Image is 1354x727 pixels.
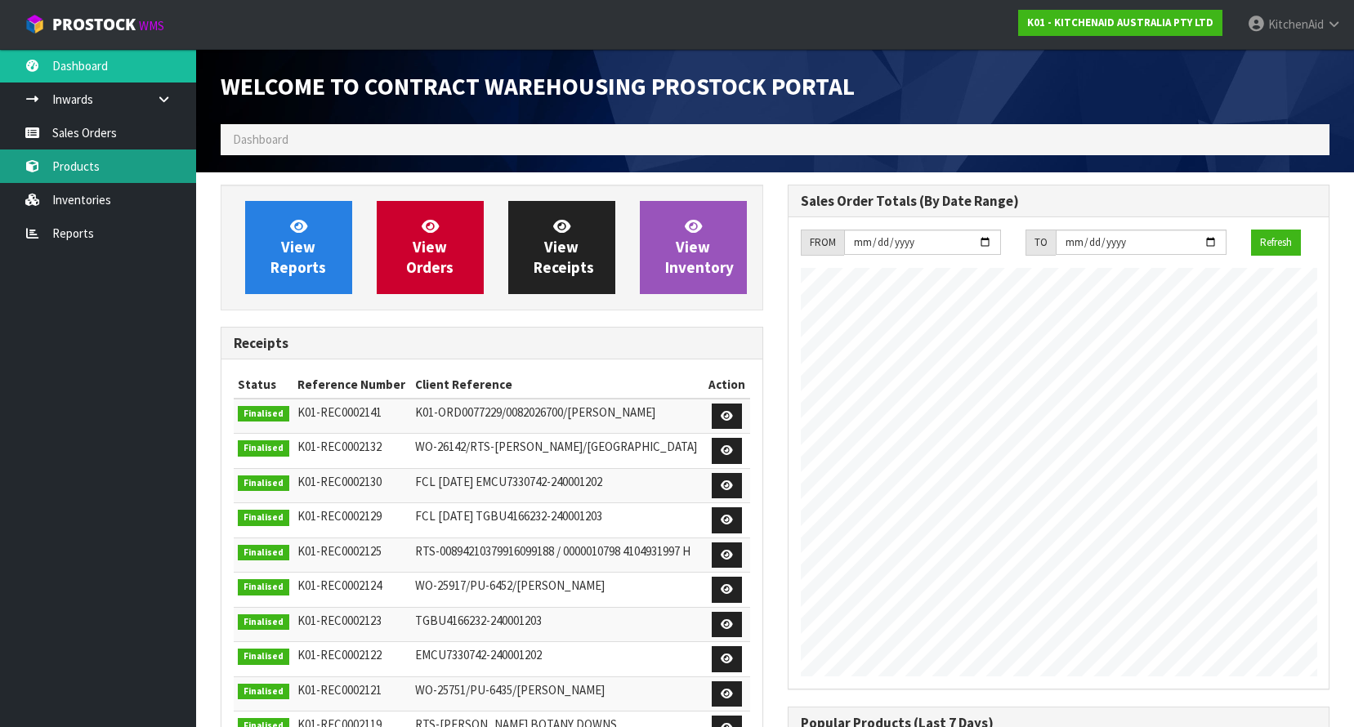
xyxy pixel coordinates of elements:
span: FCL [DATE] TGBU4166232-240001203 [415,508,602,524]
a: ViewOrders [377,201,484,294]
span: View Receipts [534,216,594,278]
a: ViewReports [245,201,352,294]
span: Finalised [238,510,289,526]
button: Refresh [1251,230,1301,256]
span: K01-REC0002122 [297,647,382,662]
span: Finalised [238,545,289,561]
img: cube-alt.png [25,14,45,34]
span: K01-REC0002124 [297,578,382,593]
span: View Orders [406,216,454,278]
span: View Inventory [665,216,734,278]
h3: Receipts [234,336,750,351]
th: Status [234,372,293,398]
div: FROM [801,230,844,256]
span: KitchenAid [1268,16,1324,32]
h3: Sales Order Totals (By Date Range) [801,194,1317,209]
div: TO [1026,230,1056,256]
th: Reference Number [293,372,411,398]
th: Client Reference [411,372,704,398]
span: Finalised [238,475,289,492]
span: FCL [DATE] EMCU7330742-240001202 [415,474,602,489]
th: Action [704,372,750,398]
span: K01-ORD0077229/0082026700/[PERSON_NAME] [415,404,655,420]
span: Finalised [238,440,289,457]
span: WO-25917/PU-6452/[PERSON_NAME] [415,578,605,593]
span: Finalised [238,406,289,422]
span: K01-REC0002129 [297,508,382,524]
span: TGBU4166232-240001203 [415,613,542,628]
span: ProStock [52,14,136,35]
span: Finalised [238,614,289,631]
span: K01-REC0002121 [297,682,382,698]
a: ViewInventory [640,201,747,294]
a: ViewReceipts [508,201,615,294]
span: Finalised [238,684,289,700]
span: Finalised [238,579,289,595]
span: K01-REC0002123 [297,613,382,628]
span: Dashboard [233,132,288,147]
span: WO-26142/RTS-[PERSON_NAME]/[GEOGRAPHIC_DATA] [415,439,697,454]
span: View Reports [270,216,326,278]
span: K01-REC0002132 [297,439,382,454]
span: K01-REC0002130 [297,474,382,489]
span: RTS-00894210379916099188 / 0000010798 4104931997 H [415,543,690,559]
span: EMCU7330742-240001202 [415,647,542,662]
small: WMS [139,18,164,33]
span: K01-REC0002141 [297,404,382,420]
span: WO-25751/PU-6435/[PERSON_NAME] [415,682,605,698]
span: K01-REC0002125 [297,543,382,559]
span: Finalised [238,649,289,665]
span: Welcome to Contract Warehousing ProStock Portal [221,71,855,101]
strong: K01 - KITCHENAID AUSTRALIA PTY LTD [1027,16,1213,29]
